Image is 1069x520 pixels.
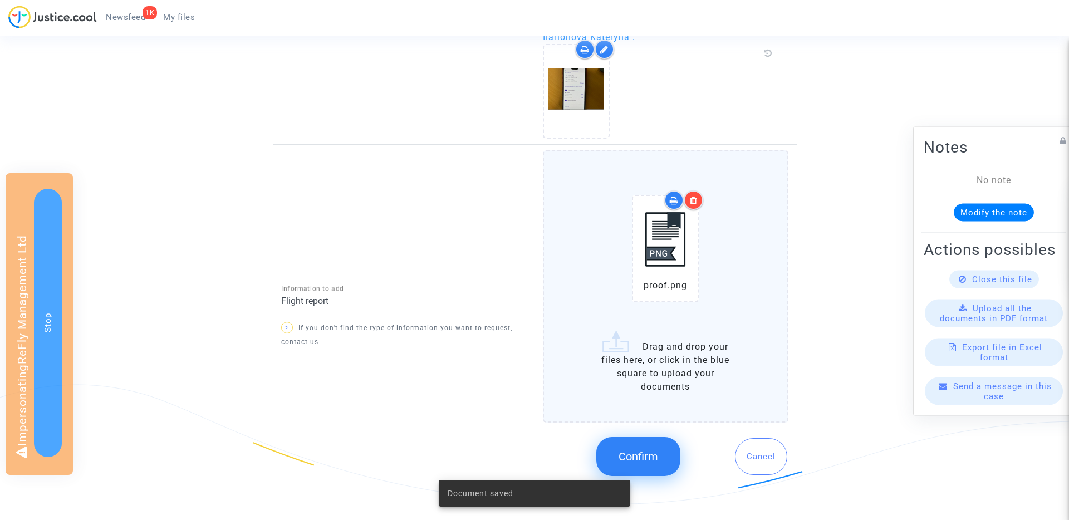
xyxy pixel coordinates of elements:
[8,6,97,28] img: jc-logo.svg
[143,6,157,19] div: 1K
[954,204,1034,222] button: Modify the note
[281,321,527,349] p: If you don't find the type of information you want to request, contact us
[962,342,1042,362] span: Export file in Excel format
[953,381,1052,401] span: Send a message in this case
[619,450,658,463] span: Confirm
[106,12,145,22] span: Newsfeed
[43,313,53,332] span: Stop
[940,303,1048,323] span: Upload all the documents in PDF format
[163,12,195,22] span: My files
[448,488,513,499] span: Document saved
[285,325,288,331] span: ?
[6,173,73,475] div: Impersonating
[924,138,1064,157] h2: Notes
[735,438,787,475] button: Cancel
[97,9,154,26] a: 1KNewsfeed
[543,32,635,42] span: Ilarionova Kateryna :
[940,174,1047,187] div: No note
[596,437,680,476] button: Confirm
[972,274,1032,284] span: Close this file
[924,240,1064,259] h2: Actions possibles
[154,9,204,26] a: My files
[34,189,62,457] button: Stop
